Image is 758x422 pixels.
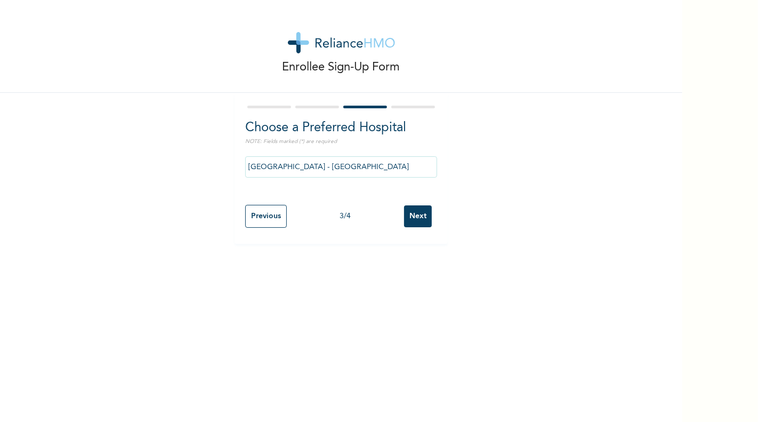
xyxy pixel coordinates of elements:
div: 3 / 4 [287,211,404,222]
img: logo [288,32,395,53]
h2: Choose a Preferred Hospital [245,118,437,138]
p: NOTE: Fields marked (*) are required [245,138,437,146]
input: Previous [245,205,287,228]
input: Next [404,205,432,227]
p: Enrollee Sign-Up Form [283,59,400,76]
input: Search by name, address or governorate [245,156,437,178]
